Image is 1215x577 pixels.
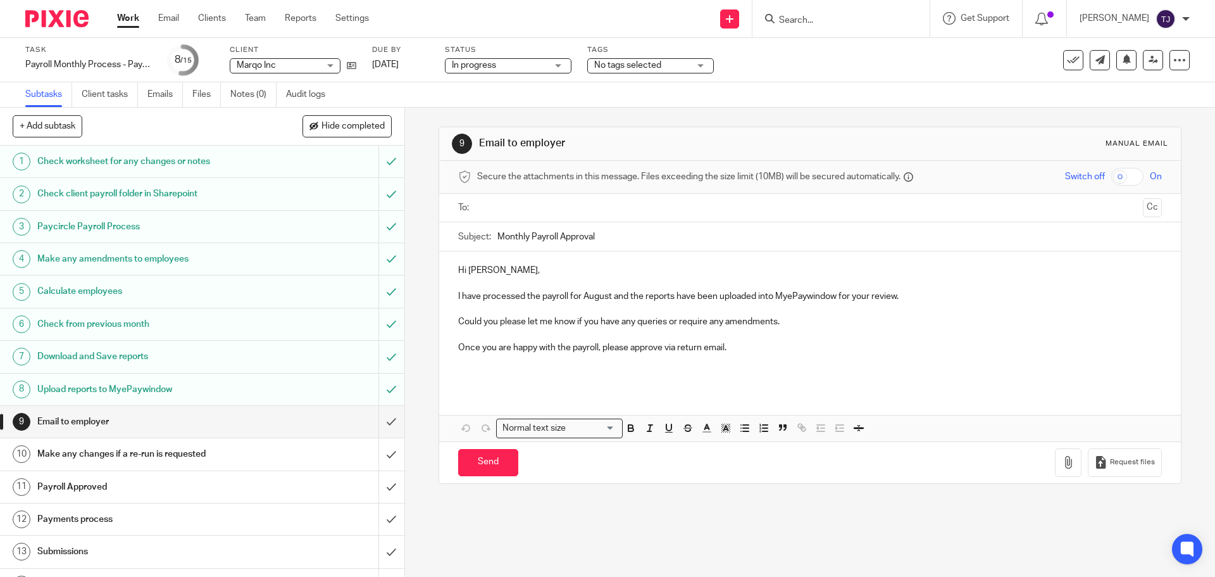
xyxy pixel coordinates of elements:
[25,45,152,55] label: Task
[13,153,30,170] div: 1
[13,510,30,528] div: 12
[180,57,192,64] small: /15
[147,82,183,107] a: Emails
[458,449,518,476] input: Send
[452,134,472,154] div: 9
[37,282,256,301] h1: Calculate employees
[37,412,256,431] h1: Email to employer
[37,152,256,171] h1: Check worksheet for any changes or notes
[13,413,30,431] div: 9
[37,542,256,561] h1: Submissions
[499,422,568,435] span: Normal text size
[570,422,615,435] input: Search for option
[13,186,30,203] div: 2
[37,217,256,236] h1: Paycircle Payroll Process
[230,82,277,107] a: Notes (0)
[13,315,30,333] div: 6
[37,380,256,399] h1: Upload reports to MyePaywindow
[158,12,179,25] a: Email
[1106,139,1168,149] div: Manual email
[245,12,266,25] a: Team
[335,12,369,25] a: Settings
[37,347,256,366] h1: Download and Save reports
[175,53,192,67] div: 8
[458,315,1161,328] p: Could you please let me know if you have any queries or require any amendments.
[372,60,399,69] span: [DATE]
[302,115,392,137] button: Hide completed
[1156,9,1176,29] img: svg%3E
[13,115,82,137] button: + Add subtask
[37,510,256,529] h1: Payments process
[458,201,472,214] label: To:
[587,45,714,55] label: Tags
[1110,457,1155,467] span: Request files
[458,341,1161,354] p: Once you are happy with the payroll, please approve via return email.
[13,218,30,236] div: 3
[1150,170,1162,183] span: On
[25,10,89,27] img: Pixie
[25,82,72,107] a: Subtasks
[37,250,256,269] h1: Make any amendments to employees
[477,170,900,183] span: Secure the attachments in this message. Files exceeding the size limit (10MB) will be secured aut...
[445,45,571,55] label: Status
[452,61,496,70] span: In progress
[1065,170,1105,183] span: Switch off
[37,478,256,497] h1: Payroll Approved
[13,445,30,463] div: 10
[37,184,256,203] h1: Check client payroll folder in Sharepoint
[594,61,661,70] span: No tags selected
[237,61,276,70] span: Marqo Inc
[1101,34,1155,46] p: Task updated.
[458,231,491,243] label: Subject:
[37,315,256,334] h1: Check from previous month
[230,45,356,55] label: Client
[458,290,1161,303] p: I have processed the payroll for August and the reports have been uploaded into MyePaywindow for ...
[496,419,623,438] div: Search for option
[372,45,429,55] label: Due by
[285,12,316,25] a: Reports
[1088,448,1161,477] button: Request files
[82,82,138,107] a: Client tasks
[458,264,1161,277] p: Hi [PERSON_NAME],
[13,543,30,561] div: 13
[13,381,30,398] div: 8
[13,348,30,365] div: 7
[1143,198,1162,217] button: Cc
[479,137,837,150] h1: Email to employer
[13,283,30,301] div: 5
[25,58,152,71] div: Payroll Monthly Process - Paycircle
[198,12,226,25] a: Clients
[37,445,256,464] h1: Make any changes if a re-run is requested
[321,122,385,132] span: Hide completed
[117,12,139,25] a: Work
[192,82,221,107] a: Files
[286,82,335,107] a: Audit logs
[13,478,30,496] div: 11
[13,250,30,268] div: 4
